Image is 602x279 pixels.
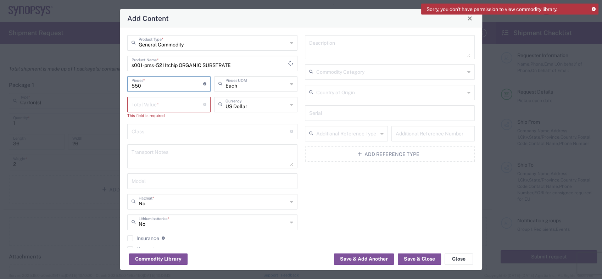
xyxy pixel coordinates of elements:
button: Close [445,253,473,265]
div: This field is required [127,112,211,119]
button: Save & Add Another [334,253,394,265]
button: Commodity Library [129,253,188,265]
button: Add Reference Type [305,146,475,162]
button: Save & Close [398,253,441,265]
span: Sorry, you don't have permission to view commodity library. [427,6,557,12]
label: Insurance [127,235,159,241]
label: Hazmat [127,246,155,252]
h4: Add Content [127,13,169,23]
